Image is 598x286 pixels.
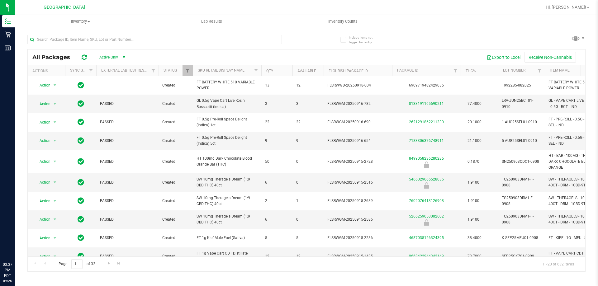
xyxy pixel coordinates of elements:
span: 3 [296,101,320,107]
a: Item Name [550,68,570,73]
span: In Sync [78,215,84,224]
span: FT 0.5g Pre-Roll Space Delight (Indica) 1ct [197,116,258,128]
span: Created [162,180,189,185]
span: 1.9100 [464,196,482,205]
a: Lot Number [503,68,525,73]
span: TG250903DRM1-F-0908 [502,213,541,225]
span: 73.7000 [464,252,485,261]
span: Inventory Counts [320,19,366,24]
span: select [51,252,59,261]
a: THC% [466,69,476,73]
span: FT - PRE-ROLL - 0.5G - 5CT - SEL - IND [548,135,596,147]
button: Receive Non-Cannabis [524,52,576,63]
span: SW 10mg Theragels Dream (1:9 CBD:THC) 40ct [197,213,258,225]
a: Filter [534,65,545,76]
a: Filter [148,65,159,76]
span: 50 [265,159,289,165]
span: SW - THERAGELS - 10MG - 40CT - DRM - 1CBD-9THC [548,213,596,225]
span: TG250903DRM1-F-0908 [502,176,541,188]
span: FLSRWGM-20250915-2728 [327,159,388,165]
span: TG250903DRM1-F-0908 [502,195,541,207]
span: PASSED [100,235,155,241]
span: 5 [296,235,320,241]
span: In Sync [78,233,84,242]
span: 22 [265,119,289,125]
iframe: Resource center [6,236,25,255]
span: 0 [296,159,320,165]
span: 2 [265,198,289,204]
a: Available [297,69,316,73]
a: 4687035126324395 [409,236,444,240]
span: 3 [265,101,289,107]
a: External Lab Test Result [101,68,150,73]
a: 5266259053002602 [409,214,444,218]
inline-svg: Reports [5,45,11,51]
span: In Sync [78,178,84,187]
span: select [51,178,59,187]
span: In Sync [78,99,84,108]
span: 9 [265,138,289,144]
a: Go to the last page [114,259,123,268]
span: FT - KIEF - 1G - MFU - SAT [548,235,596,241]
span: 20.1000 [464,118,485,127]
a: Inventory [15,15,146,28]
span: LRV-JUN25BCT01-0910 [502,98,541,110]
span: PASSED [100,180,155,185]
span: FLSRWGM-20250915-2689 [327,198,388,204]
a: Filter [86,65,96,76]
span: FLSRWGM-20250915-1485 [327,253,388,259]
span: SW 10mg Theragels Dream (1:9 CBD:THC) 40ct [197,176,258,188]
span: Created [162,235,189,241]
a: Filter [450,65,461,76]
span: SW - THERAGELS - 10MG - 40CT - DRM - 1CBD-9THC [548,176,596,188]
span: 6 [265,180,289,185]
span: FT 1g Vape Cart CDT Distillate Cakez (Hybrid) [197,251,258,262]
a: 5466029065528036 [409,177,444,181]
span: 5-AUG25SEL01-0910 [502,138,541,144]
span: 5 [265,235,289,241]
span: select [51,136,59,145]
a: 8499058236280285 [409,156,444,161]
span: 1 - 20 of 632 items [538,259,579,269]
a: Filter [251,65,261,76]
span: select [51,157,59,166]
inline-svg: Retail [5,31,11,38]
span: 1.9100 [464,178,482,187]
a: Qty [266,69,273,73]
span: 22 [296,119,320,125]
span: Created [162,82,189,88]
span: PASSED [100,159,155,165]
span: Action [34,252,51,261]
span: GL - VAPE CART LIVE ROSIN - 0.5G - BCT - IND [548,98,596,110]
span: 77.4000 [464,99,485,108]
span: 21.1000 [464,136,485,145]
span: PASSED [100,138,155,144]
span: select [51,81,59,90]
div: Actions [32,69,63,73]
a: 2621291862211330 [409,120,444,124]
span: In Sync [78,118,84,126]
span: K-SEP25MFU01-0908 [502,235,541,241]
span: Inventory [15,19,146,24]
span: HT 100mg Dark Chocolate Blood Orange Bar (THC) [197,156,258,167]
span: FT BATTERY WHITE 510 VARIABLE POWER [197,79,258,91]
span: FLSRWGM-20250915-2516 [327,180,388,185]
a: Filter [183,65,193,76]
inline-svg: Inventory [5,18,11,24]
span: 9 [296,138,320,144]
a: Lab Results [146,15,277,28]
span: All Packages [32,54,76,61]
span: In Sync [78,81,84,90]
span: 12 [265,253,289,259]
span: FT 1g Kief Mule Fuel (Sativa) [197,235,258,241]
span: 12 [296,82,320,88]
span: SEP25CKZ01-0909 [502,253,541,259]
span: HT - BAR - 100MG - THC - DARK CHOCOLATE BLOOD ORANGE [548,153,596,171]
span: select [51,118,59,127]
a: Go to the next page [104,259,113,268]
span: SW - THERAGELS - 10MG - 40CT - DRM - 1CBD-9THC [548,195,596,207]
span: Created [162,101,189,107]
span: PASSED [100,217,155,223]
span: FT BATTERY WHITE 510 VARIABLE POWER [548,79,596,91]
div: 6909719482429035 [391,82,462,88]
